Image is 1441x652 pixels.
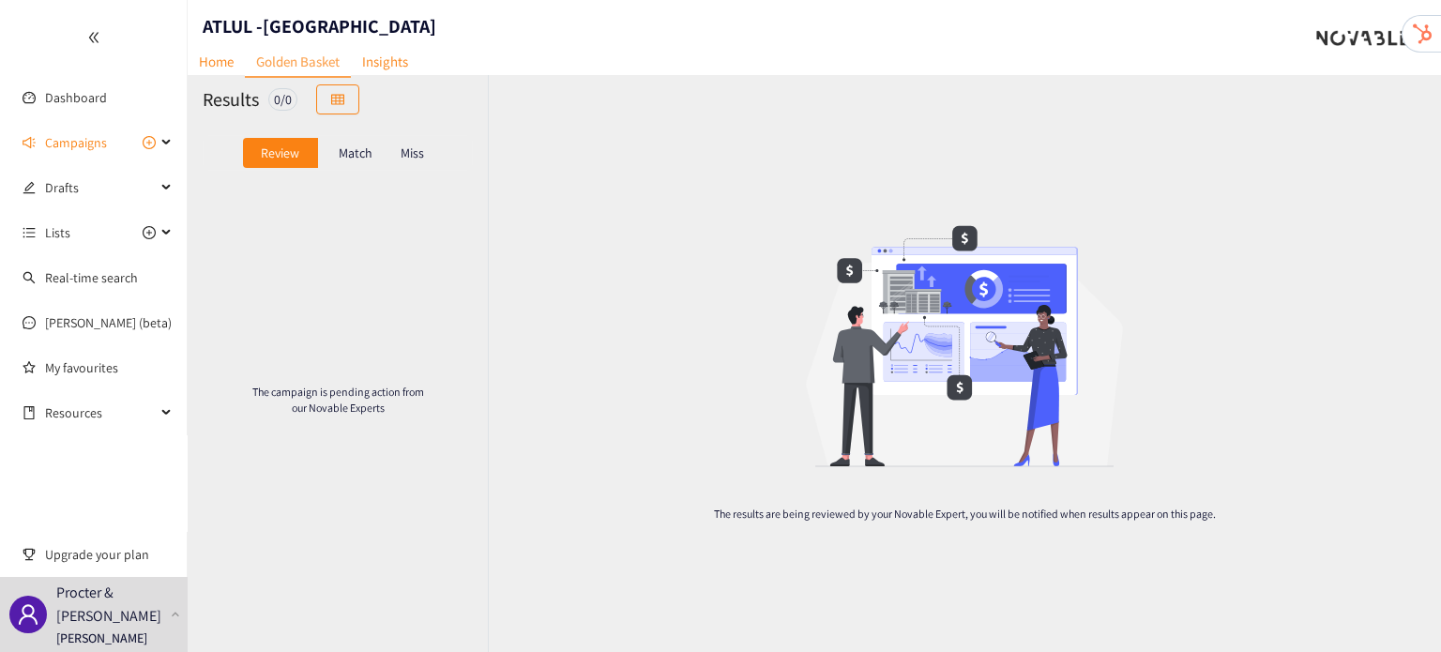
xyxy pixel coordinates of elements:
[23,548,36,561] span: trophy
[45,269,138,286] a: Real-time search
[56,581,163,628] p: Procter & [PERSON_NAME]
[23,136,36,149] span: sound
[23,181,36,194] span: edit
[45,394,156,432] span: Resources
[45,349,173,387] a: My favourites
[17,603,39,626] span: user
[143,136,156,149] span: plus-circle
[248,384,428,416] p: The campaign is pending action from our Novable Experts
[87,31,100,44] span: double-left
[45,124,107,161] span: Campaigns
[268,88,297,111] div: 0 / 0
[45,214,70,251] span: Lists
[316,84,359,114] button: table
[203,86,259,113] h2: Results
[331,93,344,108] span: table
[339,145,372,160] p: Match
[203,13,436,39] h1: ATLUL -[GEOGRAPHIC_DATA]
[351,47,419,76] a: Insights
[45,89,107,106] a: Dashboard
[56,628,147,648] p: [PERSON_NAME]
[401,145,424,160] p: Miss
[45,169,156,206] span: Drafts
[1347,562,1441,652] iframe: Chat Widget
[261,145,299,160] p: Review
[188,47,245,76] a: Home
[45,314,172,331] a: [PERSON_NAME] (beta)
[45,536,173,573] span: Upgrade your plan
[245,47,351,78] a: Golden Basket
[143,226,156,239] span: plus-circle
[23,406,36,419] span: book
[23,226,36,239] span: unordered-list
[690,506,1239,522] p: The results are being reviewed by your Novable Expert, you will be notified when results appear o...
